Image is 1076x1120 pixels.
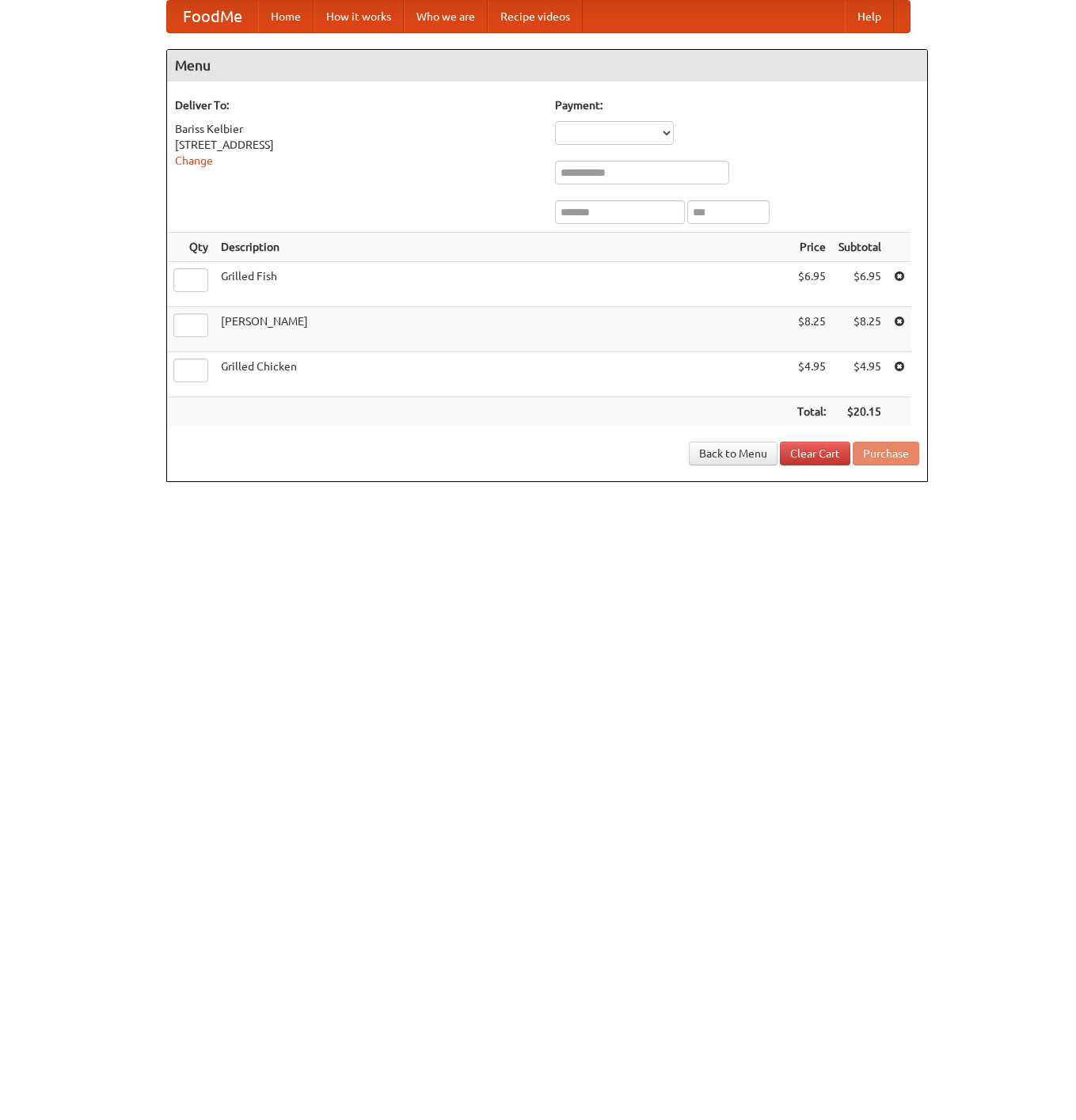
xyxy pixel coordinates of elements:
[832,352,888,397] td: $4.95
[215,307,791,352] td: [PERSON_NAME]
[791,352,832,397] td: $4.95
[791,262,832,307] td: $6.95
[215,233,791,262] th: Description
[167,233,215,262] th: Qty
[555,97,919,113] h5: Payment:
[258,1,314,32] a: Home
[689,442,778,465] a: Back to Menu
[791,233,832,262] th: Price
[832,307,888,352] td: $8.25
[853,442,919,465] button: Purchase
[175,121,539,137] div: Bariss Kelbier
[488,1,583,32] a: Recipe videos
[167,50,927,82] h4: Menu
[215,352,791,397] td: Grilled Chicken
[175,137,539,153] div: [STREET_ADDRESS]
[215,262,791,307] td: Grilled Fish
[314,1,404,32] a: How it works
[167,1,258,32] a: FoodMe
[780,442,850,465] a: Clear Cart
[404,1,488,32] a: Who we are
[832,397,888,427] th: $20.15
[832,262,888,307] td: $6.95
[791,307,832,352] td: $8.25
[791,397,832,427] th: Total:
[845,1,894,32] a: Help
[832,233,888,262] th: Subtotal
[175,97,539,113] h5: Deliver To:
[175,154,213,167] a: Change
